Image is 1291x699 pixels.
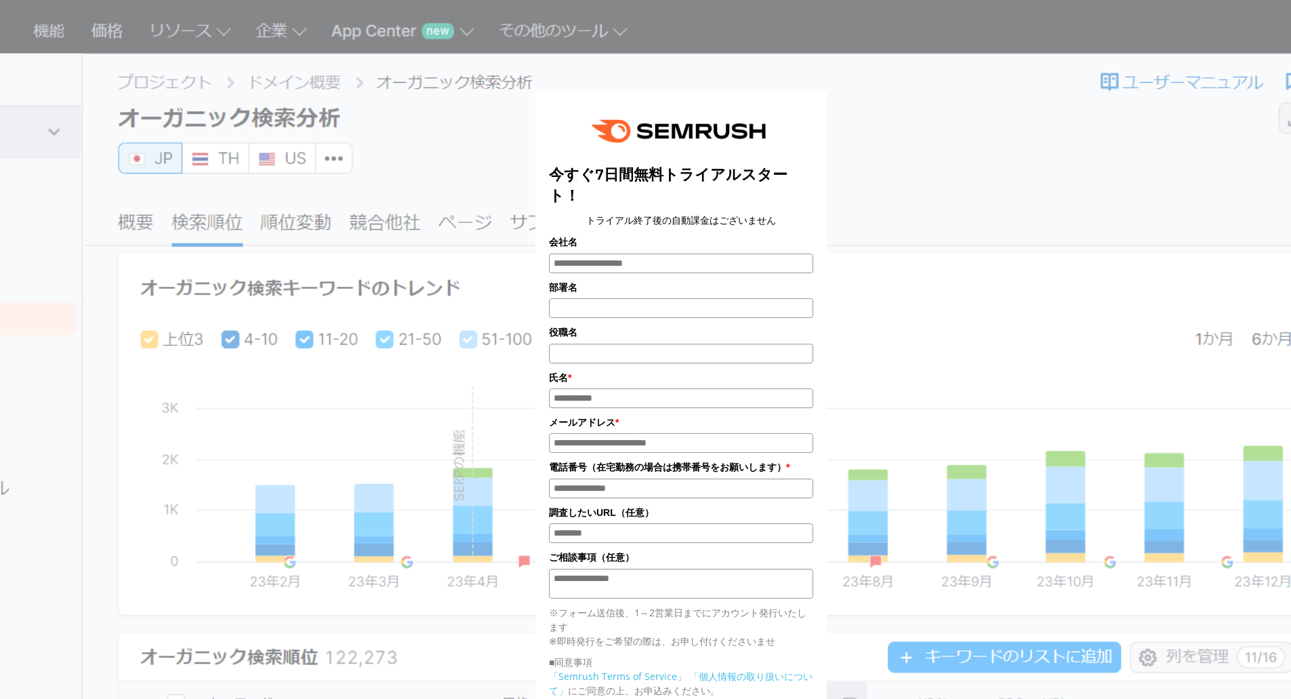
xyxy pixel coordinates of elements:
[549,655,813,669] p: ■同意事項
[549,669,813,698] p: にご同意の上、お申込みください。
[549,325,813,340] label: 役職名
[549,235,813,249] label: 会社名
[549,415,813,430] label: メールアドレス
[549,505,813,520] label: 調査したいURL（任意）
[549,280,813,295] label: 部署名
[549,670,687,683] a: 「Semrush Terms of Service」
[549,164,813,206] title: 今すぐ7日間無料トライアルスタート！
[549,460,813,475] label: 電話番号（在宅勤務の場合は携帯番号をお願いします）
[549,213,813,228] center: トライアル終了後の自動課金はございません
[549,670,813,697] a: 「個人情報の取り扱いについて」
[549,605,813,648] p: ※フォーム送信後、1～2営業日までにアカウント発行いたします ※即時発行をご希望の際は、お申し付けくださいませ
[549,550,813,565] label: ご相談事項（任意）
[582,105,780,157] img: e6a379fe-ca9f-484e-8561-e79cf3a04b3f.png
[549,370,813,385] label: 氏名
